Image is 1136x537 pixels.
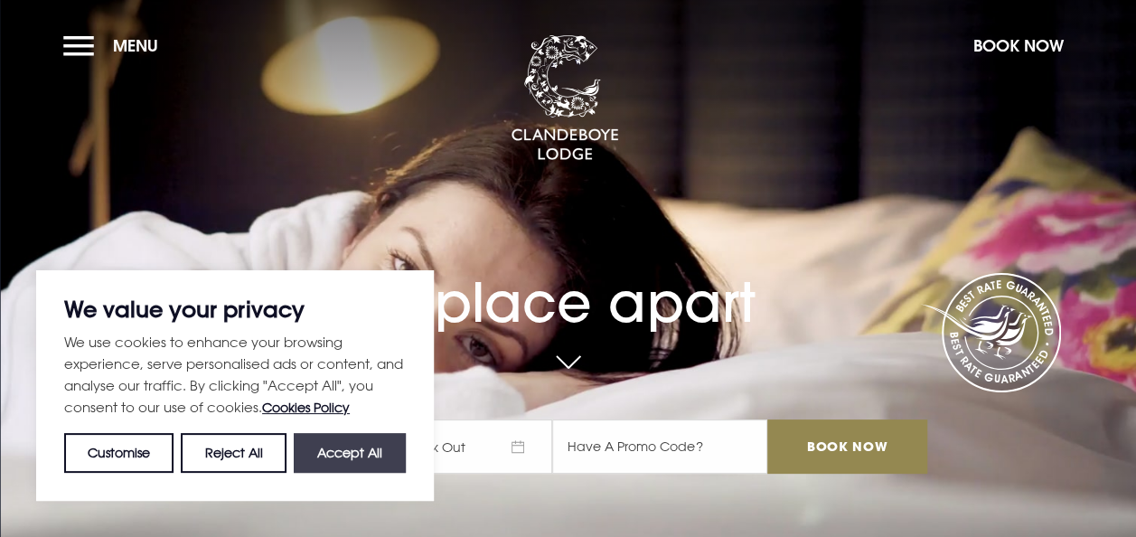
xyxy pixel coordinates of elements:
[64,331,406,419] p: We use cookies to enhance your browsing experience, serve personalised ads or content, and analys...
[380,419,552,474] span: Check Out
[64,433,174,473] button: Customise
[63,26,167,65] button: Menu
[262,400,350,415] a: Cookies Policy
[552,419,767,474] input: Have A Promo Code?
[511,35,619,162] img: Clandeboye Lodge
[209,237,926,334] h1: A place apart
[181,433,286,473] button: Reject All
[294,433,406,473] button: Accept All
[964,26,1073,65] button: Book Now
[113,35,158,56] span: Menu
[767,419,926,474] input: Book Now
[36,270,434,501] div: We value your privacy
[64,298,406,320] p: We value your privacy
